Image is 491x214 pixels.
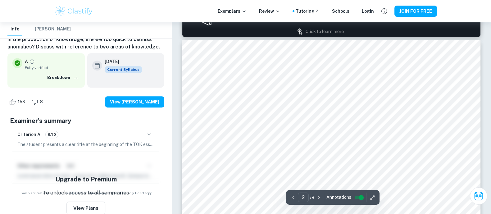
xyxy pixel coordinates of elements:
[17,131,40,138] h6: Criterion A
[55,175,117,184] h5: Upgrade to Premium
[46,132,58,137] span: 9/10
[259,8,280,15] p: Review
[43,189,129,197] p: To unlock access to all summaries
[7,191,164,195] span: Example of past student work. For reference on structure and expectations only. Do not copy.
[218,8,247,15] p: Exemplars
[29,59,35,64] a: Grade fully verified
[35,22,71,36] button: [PERSON_NAME]
[54,5,94,17] img: Clastify logo
[14,99,29,105] span: 153
[394,6,437,17] button: JOIN FOR FREE
[379,6,389,16] button: Help and Feedback
[332,8,349,15] a: Schools
[7,97,29,107] div: Like
[10,116,162,125] h5: Examiner's summary
[7,22,22,36] button: Info
[362,8,374,15] a: Login
[105,58,137,65] h6: [DATE]
[296,8,320,15] a: Tutoring
[470,187,487,205] button: Ask Clai
[46,73,80,82] button: Breakdown
[17,141,154,148] p: The student presents a clear title at the beginning of the TOK essay and maintains a sustained fo...
[25,65,80,71] span: Fully verified
[105,66,142,73] div: This exemplar is based on the current syllabus. Feel free to refer to it for inspiration/ideas wh...
[326,194,351,201] span: Annotations
[30,97,46,107] div: Dislike
[105,66,142,73] span: Current Syllabus
[25,58,28,65] p: A
[7,36,164,51] h6: In the production of knowledge, are we too quick to dismiss anomalies? Discuss with reference to ...
[37,99,46,105] span: 8
[105,96,164,107] button: View [PERSON_NAME]
[310,194,314,201] p: / 8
